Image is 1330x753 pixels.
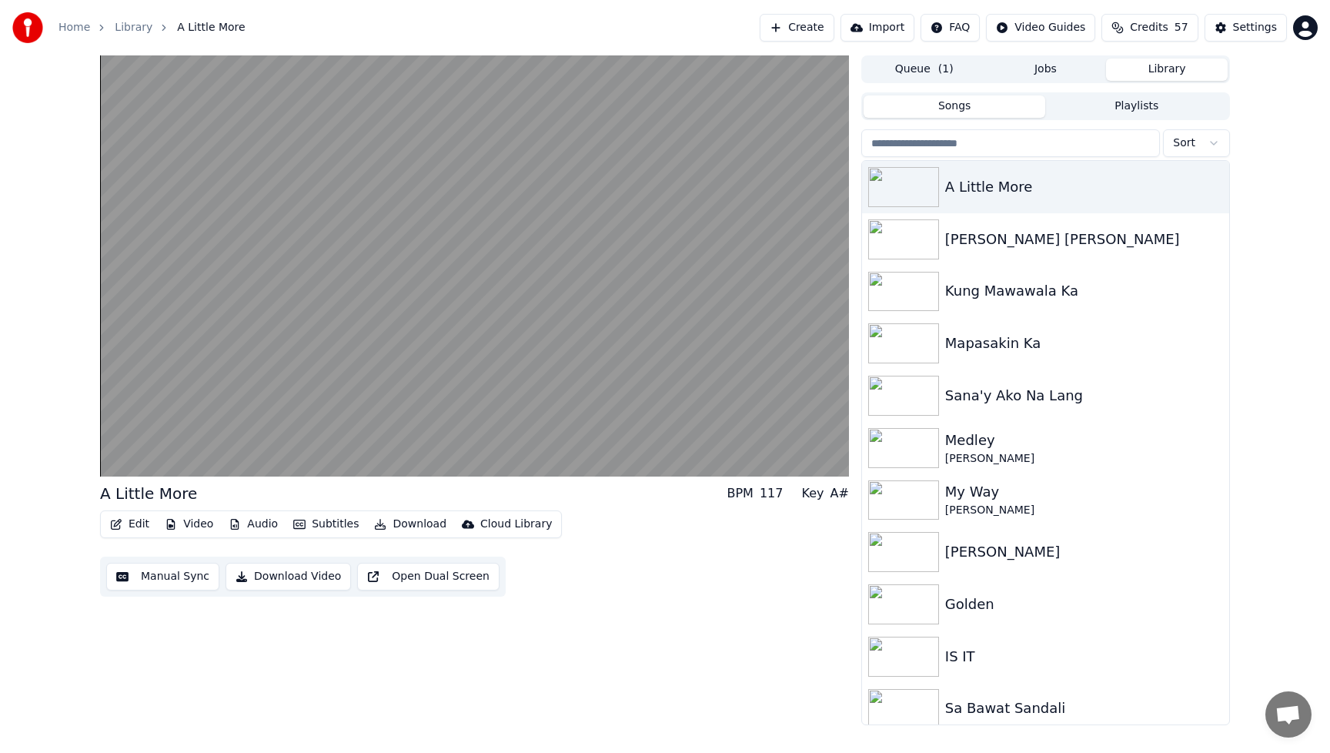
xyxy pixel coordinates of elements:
div: [PERSON_NAME] [945,541,1223,563]
span: A Little More [177,20,245,35]
img: youka [12,12,43,43]
button: Credits57 [1101,14,1198,42]
button: Edit [104,514,155,535]
div: [PERSON_NAME] [945,451,1223,467]
div: A# [830,484,848,503]
div: Settings [1233,20,1277,35]
button: Video [159,514,219,535]
span: ( 1 ) [938,62,954,77]
div: Sa Bawat Sandali [945,698,1223,719]
div: Medley [945,430,1223,451]
div: Kung Mawawala Ka [945,280,1223,302]
button: Playlists [1045,95,1228,118]
div: BPM [727,484,753,503]
button: Open Dual Screen [357,563,500,591]
button: Settings [1205,14,1287,42]
button: Create [760,14,834,42]
span: Credits [1130,20,1168,35]
button: FAQ [921,14,980,42]
span: 57 [1175,20,1188,35]
button: Songs [864,95,1046,118]
div: IS IT [945,646,1223,668]
div: Golden [945,594,1223,615]
div: Mapasakin Ka [945,333,1223,354]
button: Manual Sync [106,563,219,591]
button: Download [368,514,453,535]
div: A Little More [945,176,1223,198]
a: Library [115,20,152,35]
button: Import [840,14,914,42]
span: Sort [1173,136,1195,151]
nav: breadcrumb [58,20,246,35]
button: Library [1106,59,1228,81]
div: Sana'y Ako Na Lang [945,385,1223,407]
div: A Little More [100,483,197,504]
button: Subtitles [287,514,365,535]
div: [PERSON_NAME] [PERSON_NAME] [945,229,1223,250]
button: Queue [864,59,985,81]
div: [PERSON_NAME] [945,503,1223,518]
button: Audio [222,514,284,535]
div: Key [801,484,824,503]
div: My Way [945,481,1223,503]
a: Home [58,20,90,35]
button: Video Guides [986,14,1095,42]
a: Open chat [1265,691,1312,738]
button: Download Video [226,563,351,591]
div: Cloud Library [480,517,552,532]
button: Jobs [985,59,1107,81]
div: 117 [760,484,784,503]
